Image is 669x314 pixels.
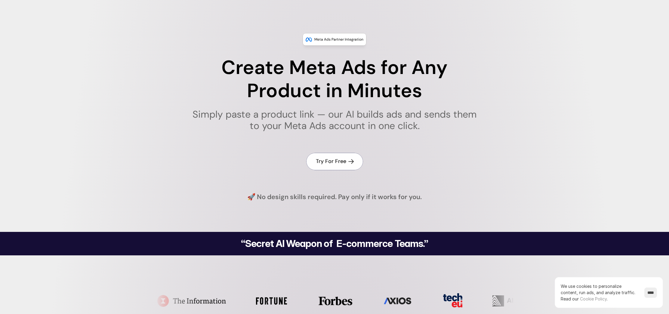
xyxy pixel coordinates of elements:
a: Cookie Policy [580,296,607,301]
span: Read our . [561,296,608,301]
p: Meta Ads Partner Integration [314,36,363,42]
h2: “Secret AI Weapon of E-commerce Teams.” [226,239,443,248]
h4: Try For Free [316,158,346,165]
h1: Simply paste a product link — our AI builds ads and sends them to your Meta Ads account in one cl... [189,109,481,132]
h1: Create Meta Ads for Any Product in Minutes [189,56,481,103]
h4: 🚀 No design skills required. Pay only if it works for you. [247,192,422,202]
a: Try For Free [306,153,363,170]
p: We use cookies to personalize content, run ads, and analyze traffic. [561,283,638,302]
